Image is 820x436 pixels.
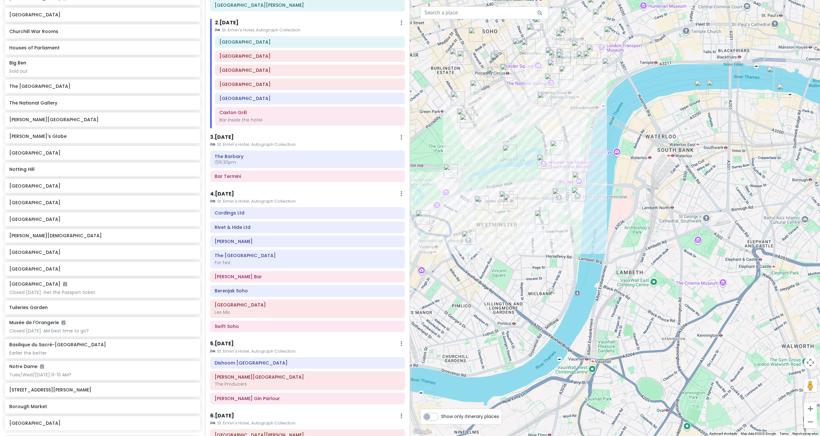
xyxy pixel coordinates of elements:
[462,231,476,245] div: Westminster Cathedral
[444,164,458,178] div: Buckingham Palace
[215,224,400,230] h6: Rivet & Hide Ltd
[9,29,195,34] h6: Churchill War Rooms
[215,159,236,165] span: 6:30pm
[545,47,560,61] div: Wyndham's Theatre
[804,379,817,392] button: Drag Pegman onto the map to open Street View
[215,173,400,179] h6: Bar Termini
[9,68,195,74] div: Sold out
[210,198,405,205] small: St. Ermin's Hotel, Autograph Collection
[420,6,548,19] input: Search a place
[534,16,548,30] div: Bar Termini
[469,28,483,42] div: Nightjar Carnaby
[553,188,567,202] div: Westminster Abbey
[9,372,195,378] div: Tues/Wed/[DATE] 9-10 AM?
[9,364,44,369] h6: Notre Dame
[412,428,433,436] a: Open this area in Google Maps (opens a new window)
[572,187,586,201] div: Houses of Parliament
[504,194,518,208] div: Caxton Grill
[210,340,234,347] h6: 5 . [DATE]
[215,302,400,308] h6: Sondheim Theatre
[804,356,817,369] button: Map camera controls
[215,374,400,380] h6: Garrick Theatre
[460,114,474,128] div: DUKES Bar
[549,50,563,64] div: J Sheekey
[9,133,195,139] h6: [PERSON_NAME]'s Globe
[9,404,195,409] h6: Borough Market
[9,166,195,172] h6: Notting Hill
[215,239,400,244] h6: Drake's
[9,350,195,356] div: Earlier the better
[9,200,195,205] h6: [GEOGRAPHIC_DATA]
[210,191,234,197] h6: 4 . [DATE]
[767,66,781,80] div: Millennium Bridge
[561,7,575,21] div: The Barbary
[557,52,571,66] div: Côte St Martin's Lane
[521,39,536,53] div: Opium Cocktail Bar - Soho
[550,140,564,155] div: 10 Downing St
[441,413,499,420] span: Show only itinerary places
[593,9,607,23] div: Barrafina Drury Lane
[556,30,570,45] div: Dishoom Covent Garden
[9,328,195,334] div: Closed [DATE]. AM best time to go?
[9,60,26,66] h6: Big Ben
[412,428,433,436] img: Google
[63,282,67,286] i: Added to itinerary
[490,52,504,66] div: Bar Amercain
[792,432,818,435] a: Report a map error
[450,48,464,63] div: Rivet & Hide Ltd
[9,45,195,51] h6: Houses of Parliament
[470,80,484,94] div: Fortnum & Mason
[695,80,709,94] div: OXO Restaurant
[219,53,400,59] h6: Westminster Abbey
[215,253,400,258] h6: The Athenaeum Hotel & Residences
[9,183,195,189] h6: [GEOGRAPHIC_DATA]
[210,141,405,148] small: St. Ermin's Hotel, Autograph Collection
[562,13,576,27] div: Seven Dials Market
[457,51,471,65] div: Drake's
[556,48,570,63] div: Mr Fogg's Gin Parlour
[603,58,617,72] div: American Bar
[215,309,400,315] div: Les Mis
[545,73,559,88] div: The National Gallery
[9,249,195,255] h6: [GEOGRAPHIC_DATA]
[9,281,67,287] h6: [GEOGRAPHIC_DATA]
[707,80,721,94] div: Lyaness
[219,39,400,45] h6: Heathrow Airport
[457,14,471,28] div: Liberty London
[215,2,400,8] h6: Boston Logan International Airport
[210,413,234,419] h6: 6 . [DATE]
[604,26,618,40] div: Theatre Royal Drury Lane
[9,320,65,325] h6: Musée de l'Orangerie
[537,92,552,106] div: The Rooftop
[215,20,239,26] h6: 2 . [DATE]
[475,196,489,210] div: Quilon
[215,154,400,159] h6: The Barbary
[451,91,465,105] div: The Wolseley
[780,432,789,435] a: Terms (opens in new tab)
[500,64,514,78] div: The Criterion Theatre
[527,24,541,38] div: Berenjak Soho
[804,402,817,415] button: Zoom in
[559,66,573,80] div: Bancone Covent Garden
[537,155,551,169] div: Churchill War Rooms
[219,81,400,87] h6: St James's Park
[499,191,513,205] div: St. Ermin's Hotel, Autograph Collection
[709,432,737,436] button: Keyboard shortcuts
[215,27,405,33] small: St. Ermin's Hotel, Autograph Collection
[548,60,562,74] div: Garrick Theatre
[587,44,601,58] div: The Ivy Market Grill
[572,172,586,186] div: Big Ben
[215,323,400,329] h6: Swift Soho
[416,210,430,224] div: The Goring Dining Room
[583,51,597,65] div: Rules
[487,67,501,81] div: Cordings Ltd
[9,12,195,18] h6: [GEOGRAPHIC_DATA]
[9,289,195,295] div: Closed [DATE]. Get the Passport ticket.
[503,145,517,159] div: St James's Park
[215,381,400,387] div: The Producers
[9,266,195,272] h6: [GEOGRAPHIC_DATA]
[219,117,400,123] div: Bar inside the hotel
[9,117,195,122] h6: [PERSON_NAME][GEOGRAPHIC_DATA]
[560,27,574,41] div: Brother Marcus Covent Garden
[9,387,195,393] h6: [STREET_ADDRESS][PERSON_NAME]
